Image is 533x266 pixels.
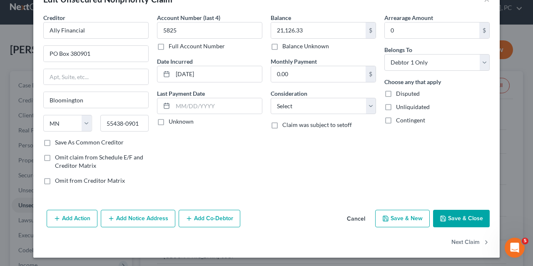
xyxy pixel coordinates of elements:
input: MM/DD/YYYY [173,66,262,82]
label: Arrearage Amount [384,13,433,22]
label: Consideration [271,89,307,98]
button: Save & New [375,210,430,227]
label: Account Number (last 4) [157,13,220,22]
input: Search creditor by name... [43,22,149,39]
label: Unknown [169,117,194,126]
label: Balance Unknown [282,42,329,50]
label: Monthly Payment [271,57,317,66]
label: Full Account Number [169,42,225,50]
span: Contingent [396,117,425,124]
label: Choose any that apply [384,77,441,86]
div: $ [366,66,376,82]
input: Enter zip... [100,115,149,132]
button: Save & Close [433,210,490,227]
input: Apt, Suite, etc... [44,69,148,85]
iframe: Intercom live chat [505,238,525,258]
label: Save As Common Creditor [55,138,124,147]
input: MM/DD/YYYY [173,98,262,114]
button: Cancel [340,211,372,227]
input: Enter city... [44,92,148,108]
label: Last Payment Date [157,89,205,98]
span: Omit from Creditor Matrix [55,177,125,184]
input: 0.00 [271,22,366,38]
span: Creditor [43,14,65,21]
input: XXXX [157,22,262,39]
span: Unliquidated [396,103,430,110]
div: $ [479,22,489,38]
span: Belongs To [384,46,412,53]
button: Add Notice Address [101,210,175,227]
span: Omit claim from Schedule E/F and Creditor Matrix [55,154,143,169]
input: 0.00 [271,66,366,82]
button: Add Co-Debtor [179,210,240,227]
button: Add Action [47,210,97,227]
span: Disputed [396,90,420,97]
input: 0.00 [385,22,479,38]
button: Next Claim [451,234,490,251]
span: Claim was subject to setoff [282,121,352,128]
label: Balance [271,13,291,22]
input: Enter address... [44,46,148,62]
span: 5 [522,238,528,244]
label: Date Incurred [157,57,193,66]
div: $ [366,22,376,38]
